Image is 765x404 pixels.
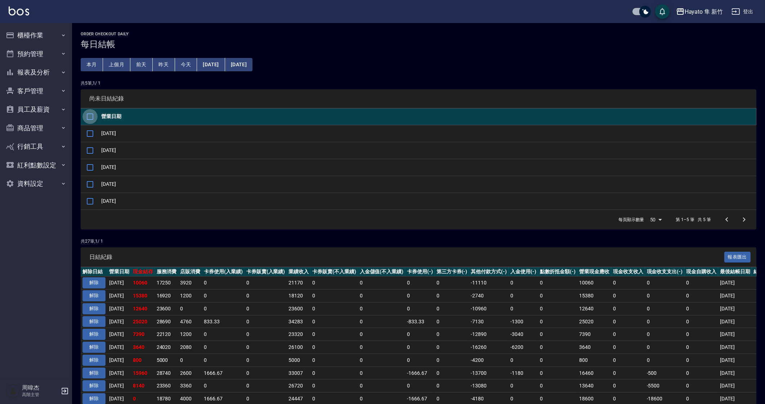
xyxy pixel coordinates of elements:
td: 0 [684,380,718,392]
td: 0 [202,289,245,302]
td: 0 [538,277,578,289]
th: 點數折抵金額(-) [538,267,578,277]
div: Hayato 隼 新竹 [685,7,723,16]
td: 0 [245,341,287,354]
td: 0 [611,277,645,289]
th: 業績收入 [287,267,310,277]
button: 解除 [82,316,106,327]
td: [DATE] [107,354,131,367]
td: 0 [405,328,435,341]
td: [DATE] [99,193,756,210]
td: 0 [538,367,578,380]
td: -1300 [509,315,538,328]
td: 0 [684,289,718,302]
td: 1666.67 [202,367,245,380]
th: 入金儲值(不入業績) [358,267,406,277]
td: 0 [245,302,287,315]
button: [DATE] [225,58,252,71]
td: 0 [358,380,406,392]
p: 共 27 筆, 1 / 1 [81,238,756,244]
th: 服務消費 [155,267,179,277]
td: 0 [611,367,645,380]
td: 5000 [155,354,179,367]
button: 昨天 [153,58,175,71]
td: 21170 [287,277,310,289]
th: 卡券使用(入業績) [202,267,245,277]
button: 今天 [175,58,197,71]
td: 26720 [287,380,310,392]
button: 商品管理 [3,119,69,138]
td: 0 [684,302,718,315]
td: 34283 [287,315,310,328]
td: 3920 [178,277,202,289]
td: 26100 [287,341,310,354]
td: 2080 [178,341,202,354]
td: [DATE] [107,367,131,380]
td: 0 [538,380,578,392]
td: 0 [310,367,358,380]
th: 其他付款方式(-) [469,267,509,277]
td: 0 [202,354,245,367]
h5: 周暐杰 [22,384,59,391]
td: 0 [611,315,645,328]
td: 0 [509,380,538,392]
td: 16460 [577,367,611,380]
td: 3360 [178,380,202,392]
td: 13640 [577,380,611,392]
td: 0 [645,328,685,341]
td: 0 [684,315,718,328]
td: -1180 [509,367,538,380]
td: 22120 [155,328,179,341]
td: -833.33 [405,315,435,328]
td: [DATE] [718,277,752,289]
td: 15960 [131,367,155,380]
th: 入金使用(-) [509,267,538,277]
h3: 每日結帳 [81,39,756,49]
td: 0 [202,277,245,289]
td: 0 [245,277,287,289]
td: 0 [611,380,645,392]
img: Person [6,384,20,398]
td: 28690 [155,315,179,328]
td: 0 [435,354,469,367]
td: [DATE] [107,277,131,289]
td: 0 [684,277,718,289]
td: 23600 [287,302,310,315]
td: [DATE] [718,341,752,354]
td: [DATE] [107,380,131,392]
td: -13700 [469,367,509,380]
td: 1200 [178,328,202,341]
td: -500 [645,367,685,380]
td: 12640 [577,302,611,315]
td: -7130 [469,315,509,328]
td: 0 [310,315,358,328]
button: 紅利點數設定 [3,156,69,175]
td: 0 [538,328,578,341]
td: -13080 [469,380,509,392]
p: 共 5 筆, 1 / 1 [81,80,756,86]
td: [DATE] [107,289,131,302]
td: -5500 [645,380,685,392]
td: 0 [611,328,645,341]
td: 2600 [178,367,202,380]
td: 800 [577,354,611,367]
td: 0 [684,328,718,341]
td: 0 [358,289,406,302]
button: 本月 [81,58,103,71]
td: 18120 [287,289,310,302]
td: [DATE] [718,289,752,302]
button: 櫃檯作業 [3,26,69,45]
button: [DATE] [197,58,225,71]
th: 現金自購收入 [684,267,718,277]
td: 0 [645,277,685,289]
td: 10060 [577,277,611,289]
td: 0 [435,380,469,392]
th: 營業日期 [99,108,756,125]
td: 0 [435,289,469,302]
td: 0 [358,315,406,328]
button: 行銷工具 [3,137,69,156]
td: 800 [131,354,155,367]
td: 25020 [577,315,611,328]
td: 8140 [131,380,155,392]
td: [DATE] [718,328,752,341]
